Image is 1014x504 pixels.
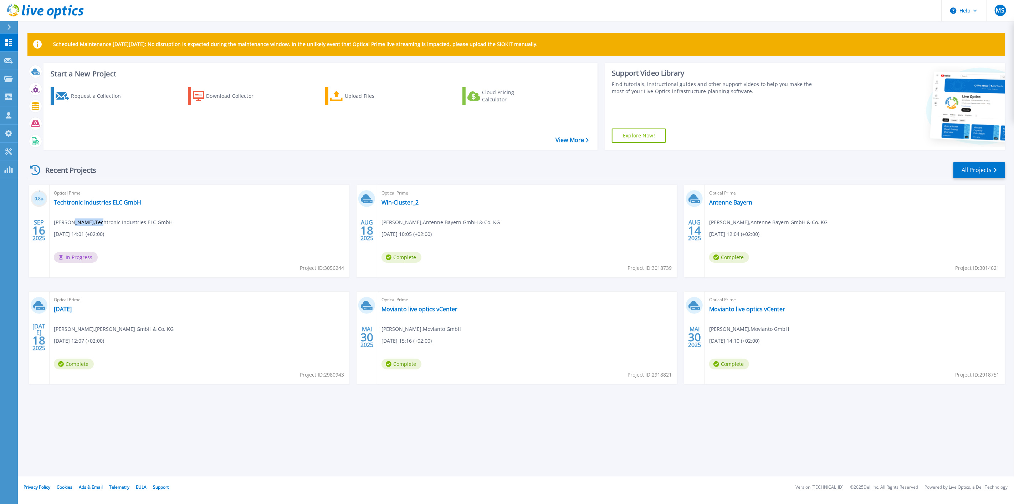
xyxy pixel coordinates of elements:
[54,325,174,333] span: [PERSON_NAME] , [PERSON_NAME] GmbH & Co. KG
[57,484,72,490] a: Cookies
[300,371,344,379] span: Project ID: 2980943
[188,87,267,105] a: Download Collector
[41,197,43,201] span: %
[628,371,672,379] span: Project ID: 2918821
[136,484,147,490] a: EULA
[54,230,104,238] span: [DATE] 14:01 (+02:00)
[709,199,752,206] a: Antenne Bayern
[71,89,128,103] div: Request a Collection
[850,485,918,490] li: © 2025 Dell Inc. All Rights Reserved
[381,230,432,238] span: [DATE] 10:05 (+02:00)
[612,128,666,143] a: Explore Now!
[795,485,844,490] li: Version: [TECHNICAL_ID]
[31,195,47,203] h3: 0.8
[996,7,1004,13] span: MS
[360,227,373,233] span: 18
[360,324,374,350] div: MAI 2025
[381,296,673,304] span: Optical Prime
[345,89,402,103] div: Upload Files
[54,252,98,263] span: In Progress
[381,199,419,206] a: Win-Cluster_2
[109,484,129,490] a: Telemetry
[32,337,45,343] span: 18
[32,217,46,243] div: SEP 2025
[709,230,759,238] span: [DATE] 12:04 (+02:00)
[709,306,785,313] a: Movianto live optics vCenter
[360,217,374,243] div: AUG 2025
[709,189,1000,197] span: Optical Prime
[153,484,169,490] a: Support
[709,252,749,263] span: Complete
[612,81,820,95] div: Find tutorials, instructional guides and other support videos to help you make the most of your L...
[54,218,173,226] span: [PERSON_NAME] , Techtronic Industries ELC GmbH
[688,324,701,350] div: MAI 2025
[555,137,589,143] a: View More
[956,264,1000,272] span: Project ID: 3014621
[381,359,421,369] span: Complete
[360,334,373,340] span: 30
[54,189,345,197] span: Optical Prime
[79,484,103,490] a: Ads & Email
[688,227,701,233] span: 14
[325,87,405,105] a: Upload Files
[709,337,759,345] span: [DATE] 14:10 (+02:00)
[956,371,1000,379] span: Project ID: 2918751
[53,41,538,47] p: Scheduled Maintenance [DATE][DATE]: No disruption is expected during the maintenance window. In t...
[709,325,789,333] span: [PERSON_NAME] , Movianto GmbH
[381,189,673,197] span: Optical Prime
[381,306,457,313] a: Movianto live optics vCenter
[32,227,45,233] span: 16
[54,359,94,369] span: Complete
[381,252,421,263] span: Complete
[54,199,141,206] a: Techtronic Industries ELC GmbH
[51,70,589,78] h3: Start a New Project
[709,359,749,369] span: Complete
[953,162,1005,178] a: All Projects
[482,89,539,103] div: Cloud Pricing Calculator
[925,485,1008,490] li: Powered by Live Optics, a Dell Technology
[51,87,130,105] a: Request a Collection
[381,337,432,345] span: [DATE] 15:16 (+02:00)
[54,337,104,345] span: [DATE] 12:07 (+02:00)
[24,484,50,490] a: Privacy Policy
[709,296,1000,304] span: Optical Prime
[381,325,461,333] span: [PERSON_NAME] , Movianto GmbH
[54,296,345,304] span: Optical Prime
[32,324,46,350] div: [DATE] 2025
[612,69,820,78] div: Support Video Library
[206,89,263,103] div: Download Collector
[688,334,701,340] span: 30
[54,306,72,313] a: [DATE]
[628,264,672,272] span: Project ID: 3018739
[300,264,344,272] span: Project ID: 3056244
[688,217,701,243] div: AUG 2025
[709,218,828,226] span: [PERSON_NAME] , Antenne Bayern GmbH & Co. KG
[462,87,542,105] a: Cloud Pricing Calculator
[381,218,500,226] span: [PERSON_NAME] , Antenne Bayern GmbH & Co. KG
[27,161,106,179] div: Recent Projects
